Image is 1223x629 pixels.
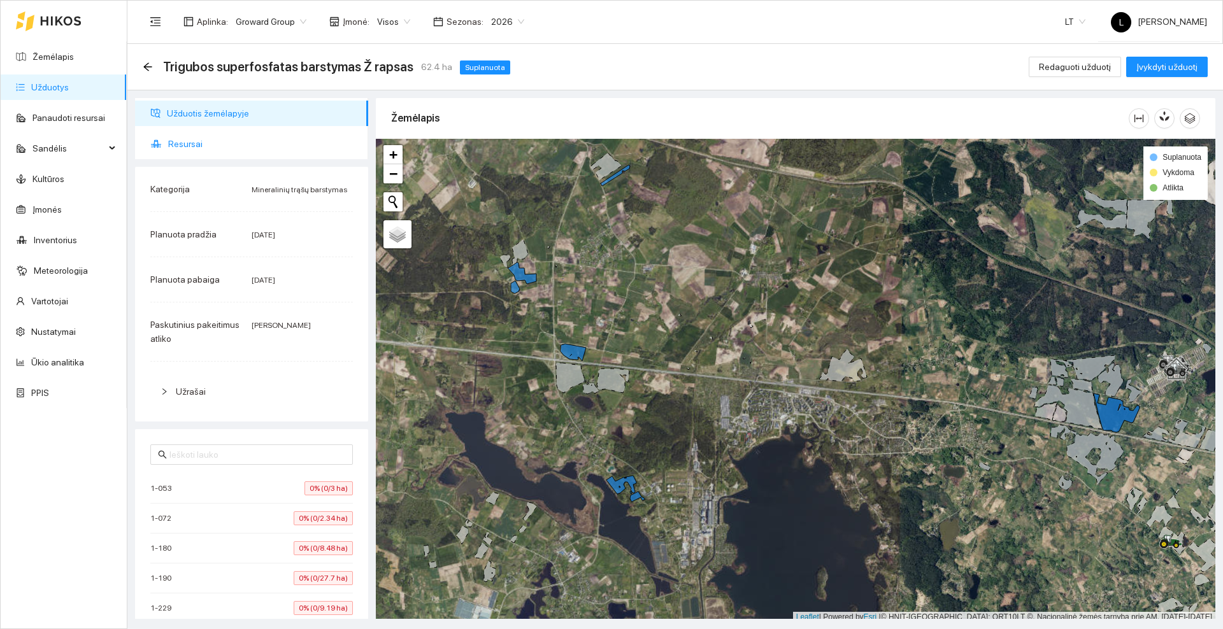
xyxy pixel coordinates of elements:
[31,327,76,337] a: Nustatymai
[150,512,178,525] span: 1-072
[460,60,510,74] span: Suplanuota
[150,229,217,239] span: Planuota pradžia
[1129,108,1149,129] button: column-width
[793,612,1215,623] div: | Powered by © HNIT-[GEOGRAPHIC_DATA]; ORT10LT ©, Nacionalinė žemės tarnyba prie AM, [DATE]-[DATE]
[236,12,306,31] span: Groward Group
[1162,153,1201,162] span: Suplanuota
[31,296,68,306] a: Vartotojai
[32,52,74,62] a: Žemėlapis
[1162,168,1194,177] span: Vykdoma
[150,602,178,614] span: 1-229
[158,450,167,459] span: search
[32,174,64,184] a: Kultūros
[433,17,443,27] span: calendar
[34,265,88,276] a: Meteorologija
[1129,113,1148,124] span: column-width
[383,145,403,164] a: Zoom in
[294,511,353,525] span: 0% (0/2.34 ha)
[163,57,413,77] span: Trigubos superfosfatas barstymas Ž rapsas
[150,542,178,555] span: 1-180
[31,388,49,398] a: PPIS
[383,192,403,211] button: Initiate a new search
[150,184,190,194] span: Kategorija
[1136,60,1198,74] span: Įvykdyti užduotį
[34,235,77,245] a: Inventorius
[294,571,353,585] span: 0% (0/27.7 ha)
[1039,60,1111,74] span: Redaguoti užduotį
[252,321,311,330] span: [PERSON_NAME]
[491,12,524,31] span: 2026
[167,101,358,126] span: Užduotis žemėlapyje
[1111,17,1207,27] span: [PERSON_NAME]
[143,9,168,34] button: menu-fold
[150,274,220,285] span: Planuota pabaiga
[252,230,275,239] span: [DATE]
[150,482,178,495] span: 1-053
[1162,183,1184,192] span: Atlikta
[447,15,483,29] span: Sezonas :
[252,276,275,285] span: [DATE]
[864,612,877,621] a: Esri
[31,357,84,367] a: Ūkio analitika
[389,146,397,162] span: +
[197,15,228,29] span: Aplinka :
[1029,57,1121,77] button: Redaguoti užduotį
[183,17,194,27] span: layout
[252,185,347,194] span: Mineralinių trąšų barstymas
[1065,12,1085,31] span: LT
[383,220,411,248] a: Layers
[1029,62,1121,72] a: Redaguoti užduotį
[143,62,153,72] span: arrow-left
[150,572,178,584] span: 1-190
[796,612,819,621] a: Leaflet
[150,320,240,344] span: Paskutinius pakeitimus atliko
[169,448,345,462] input: Ieškoti lauko
[32,136,105,161] span: Sandėlis
[161,388,168,395] span: right
[391,100,1129,136] div: Žemėlapis
[879,612,881,621] span: |
[31,82,69,92] a: Užduotys
[421,60,452,74] span: 62.4 ha
[343,15,369,29] span: Įmonė :
[1119,12,1124,32] span: L
[377,12,410,31] span: Visos
[294,601,353,615] span: 0% (0/9.19 ha)
[32,204,62,215] a: Įmonės
[383,164,403,183] a: Zoom out
[304,481,353,495] span: 0% (0/3 ha)
[1126,57,1208,77] button: Įvykdyti užduotį
[176,386,206,397] span: Užrašai
[143,62,153,73] div: Atgal
[150,377,353,406] div: Užrašai
[150,16,161,27] span: menu-fold
[294,541,353,555] span: 0% (0/8.48 ha)
[168,131,358,157] span: Resursai
[32,113,105,123] a: Panaudoti resursai
[389,166,397,181] span: −
[329,17,340,27] span: shop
